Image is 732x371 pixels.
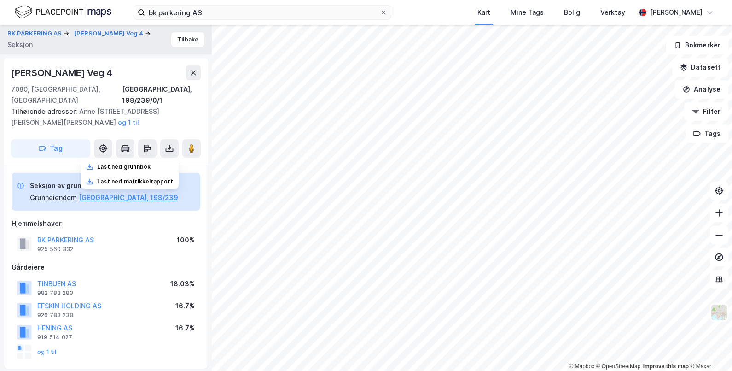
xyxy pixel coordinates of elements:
[684,102,728,121] button: Filter
[11,106,193,128] div: Anne [STREET_ADDRESS][PERSON_NAME][PERSON_NAME]
[74,29,145,38] button: [PERSON_NAME] Veg 4
[672,58,728,77] button: Datasett
[175,323,195,334] div: 16.7%
[12,262,200,273] div: Gårdeiere
[15,4,111,20] img: logo.f888ab2527a4732fd821a326f86c7f29.svg
[11,139,90,158] button: Tag
[79,192,178,203] button: [GEOGRAPHIC_DATA], 198/239
[30,180,178,191] div: Seksjon av grunneiendom
[171,32,204,47] button: Tilbake
[686,327,732,371] iframe: Chat Widget
[7,39,33,50] div: Seksjon
[11,65,114,80] div: [PERSON_NAME] Veg 4
[170,278,195,289] div: 18.03%
[37,312,73,319] div: 926 783 238
[643,363,689,370] a: Improve this map
[710,304,728,321] img: Z
[12,218,200,229] div: Hjemmelshaver
[30,192,77,203] div: Grunneiendom
[650,7,703,18] div: [PERSON_NAME]
[666,36,728,54] button: Bokmerker
[596,363,641,370] a: OpenStreetMap
[145,6,380,19] input: Søk på adresse, matrikkel, gårdeiere, leietakere eller personer
[37,246,73,253] div: 925 560 332
[7,29,64,38] button: BK PARKERING AS
[37,334,72,341] div: 919 514 027
[97,178,173,185] div: Last ned matrikkelrapport
[11,107,79,115] span: Tilhørende adresser:
[177,235,195,246] div: 100%
[37,289,73,297] div: 982 783 283
[477,7,490,18] div: Kart
[97,163,151,171] div: Last ned grunnbok
[569,363,594,370] a: Mapbox
[675,80,728,99] button: Analyse
[600,7,625,18] div: Verktøy
[686,124,728,143] button: Tags
[511,7,544,18] div: Mine Tags
[11,84,122,106] div: 7080, [GEOGRAPHIC_DATA], [GEOGRAPHIC_DATA]
[122,84,201,106] div: [GEOGRAPHIC_DATA], 198/239/0/1
[175,300,195,312] div: 16.7%
[564,7,580,18] div: Bolig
